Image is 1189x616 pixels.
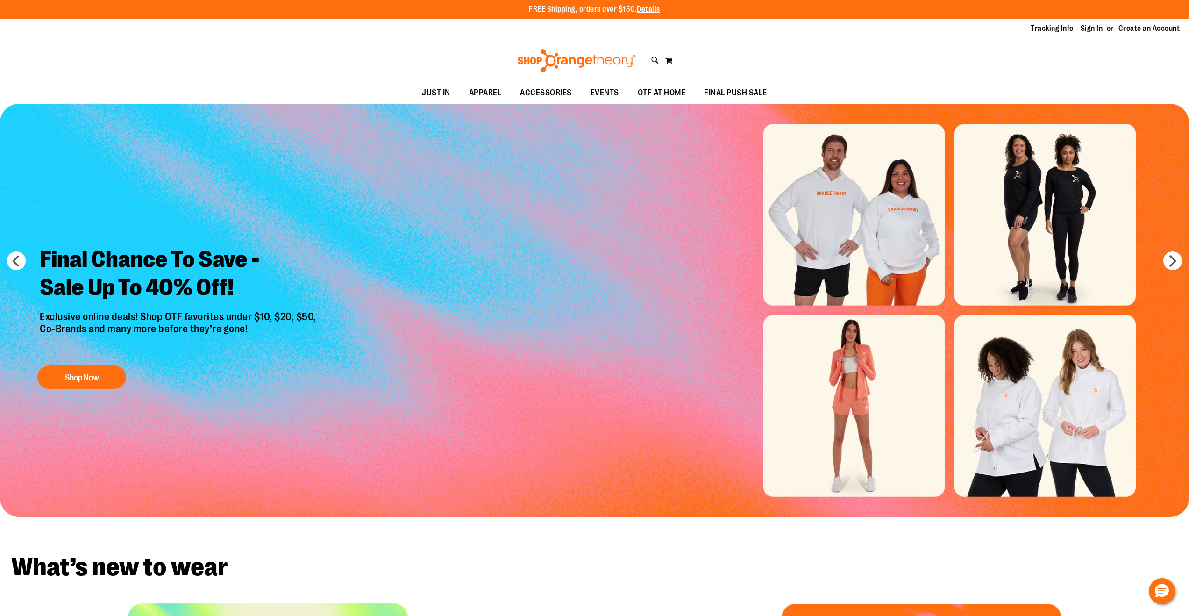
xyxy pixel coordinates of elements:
button: next [1163,251,1182,270]
h2: What’s new to wear [11,554,1178,580]
span: JUST IN [422,82,450,103]
a: OTF AT HOME [628,82,695,104]
a: Sign In [1081,23,1103,34]
a: Final Chance To Save -Sale Up To 40% Off! Exclusive online deals! Shop OTF favorites under $10, $... [33,238,326,394]
a: FINAL PUSH SALE [695,82,776,104]
span: ACCESSORIES [520,82,572,103]
a: Tracking Info [1031,23,1074,34]
p: Exclusive online deals! Shop OTF favorites under $10, $20, $50, Co-Brands and many more before th... [33,311,326,357]
span: FINAL PUSH SALE [704,82,767,103]
img: Shop Orangetheory [516,49,637,72]
button: Shop Now [37,366,126,389]
a: APPAREL [460,82,511,104]
a: Details [637,5,660,14]
span: APPAREL [469,82,502,103]
a: ACCESSORIES [511,82,581,104]
span: OTF AT HOME [638,82,686,103]
p: FREE Shipping, orders over $150. [529,4,660,15]
button: prev [7,251,26,270]
a: EVENTS [581,82,628,104]
button: Hello, have a question? Let’s chat. [1149,578,1175,604]
a: JUST IN [413,82,460,104]
a: Create an Account [1118,23,1180,34]
h2: Final Chance To Save - Sale Up To 40% Off! [33,238,326,311]
span: EVENTS [591,82,619,103]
